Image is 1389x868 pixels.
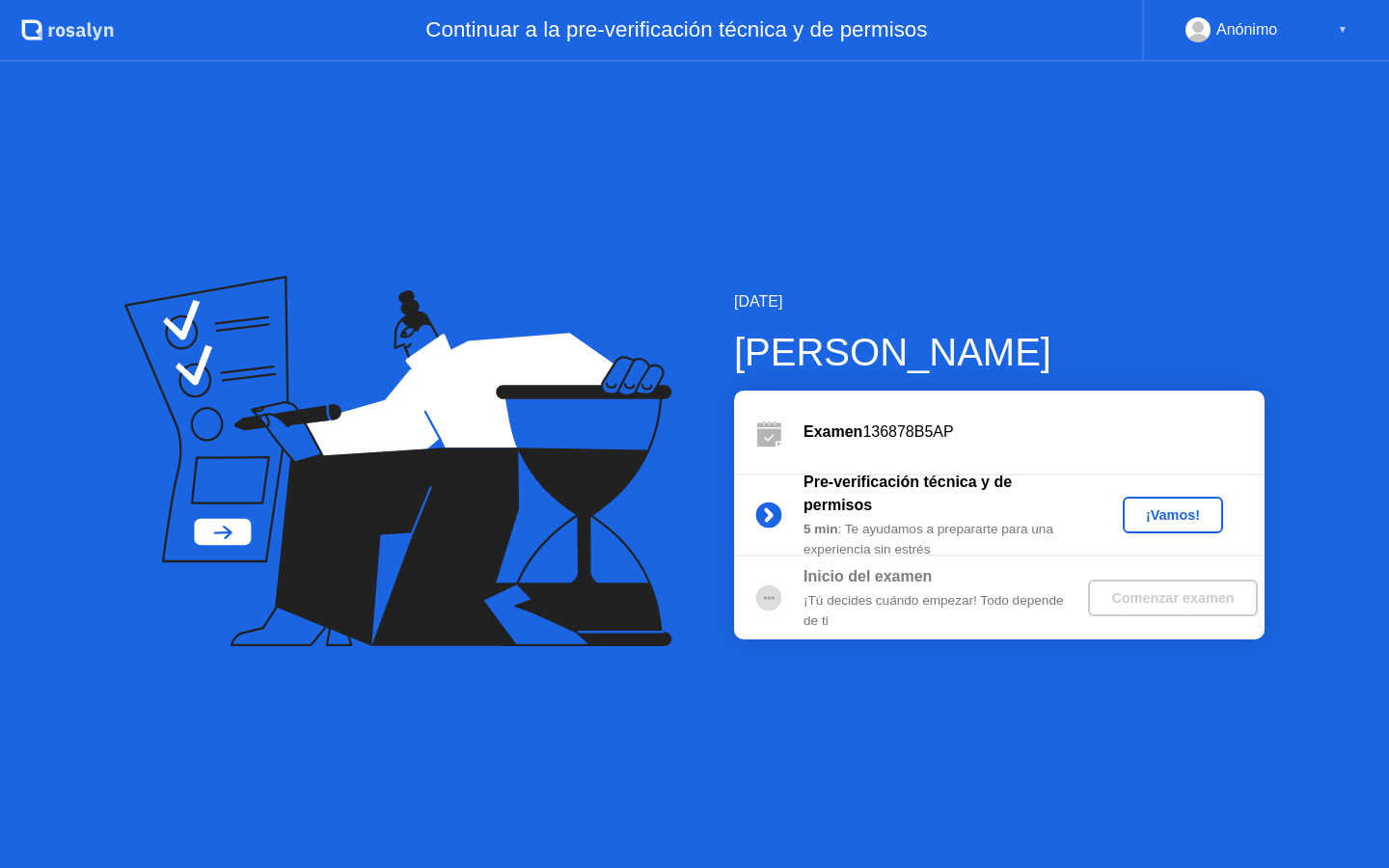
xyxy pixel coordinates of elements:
button: ¡Vamos! [1123,497,1223,533]
div: ▼ [1338,17,1348,42]
div: Comenzar examen [1096,590,1249,606]
div: [PERSON_NAME] [734,323,1265,381]
b: Pre-verificación técnica y de permisos [803,474,1012,513]
b: 5 min [803,522,838,536]
button: Comenzar examen [1088,580,1257,616]
b: Inicio del examen [803,568,932,584]
div: [DATE] [734,290,1265,313]
b: Examen [803,423,862,440]
div: : Te ayudamos a prepararte para una experiencia sin estrés [803,520,1081,559]
div: ¡Tú decides cuándo empezar! Todo depende de ti [803,591,1081,631]
div: Anónimo [1216,17,1277,42]
div: 136878B5AP [803,420,1265,444]
div: ¡Vamos! [1130,507,1215,523]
